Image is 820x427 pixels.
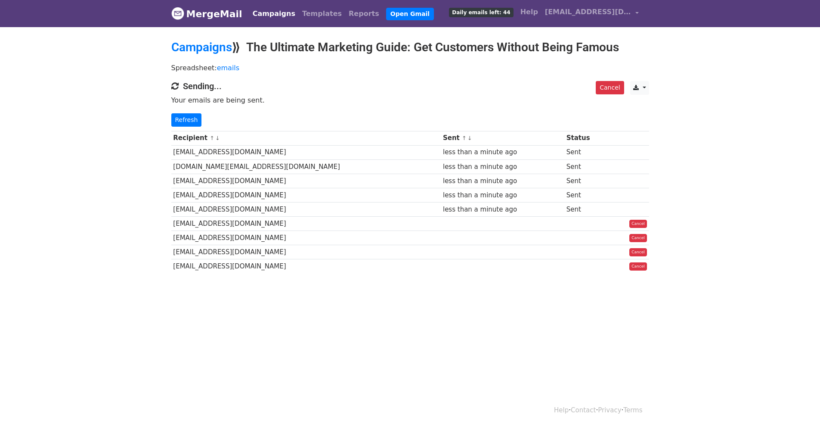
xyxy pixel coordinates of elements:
p: Spreadsheet: [171,63,649,72]
a: Reports [345,5,383,22]
a: Cancel [629,248,647,257]
div: less than a minute ago [443,190,562,200]
a: Campaigns [249,5,299,22]
a: Cancel [629,220,647,228]
td: [EMAIL_ADDRESS][DOMAIN_NAME] [171,145,441,159]
a: Templates [299,5,345,22]
th: Status [564,131,608,145]
a: ↑ [462,135,467,141]
td: [DOMAIN_NAME][EMAIL_ADDRESS][DOMAIN_NAME] [171,159,441,174]
a: [EMAIL_ADDRESS][DOMAIN_NAME] [542,3,642,24]
a: Daily emails left: 44 [446,3,517,21]
td: [EMAIL_ADDRESS][DOMAIN_NAME] [171,217,441,231]
a: emails [217,64,239,72]
div: less than a minute ago [443,162,562,172]
h2: ⟫ The Ultimate Marketing Guide: Get Customers Without Being Famous [171,40,649,55]
th: Recipient [171,131,441,145]
th: Sent [441,131,564,145]
a: ↑ [210,135,214,141]
img: MergeMail logo [171,7,184,20]
div: less than a minute ago [443,205,562,215]
span: Daily emails left: 44 [449,8,513,17]
a: Campaigns [171,40,232,54]
a: Cancel [629,234,647,243]
td: Sent [564,145,608,159]
a: ↓ [467,135,472,141]
a: Cancel [629,262,647,271]
a: ↓ [215,135,220,141]
a: Help [554,406,569,414]
td: Sent [564,174,608,188]
a: Open Gmail [386,8,434,20]
td: Sent [564,203,608,217]
a: Refresh [171,113,202,127]
h4: Sending... [171,81,649,91]
td: Sent [564,188,608,202]
td: [EMAIL_ADDRESS][DOMAIN_NAME] [171,259,441,274]
td: [EMAIL_ADDRESS][DOMAIN_NAME] [171,245,441,259]
div: less than a minute ago [443,147,562,157]
a: Terms [623,406,642,414]
td: [EMAIL_ADDRESS][DOMAIN_NAME] [171,174,441,188]
a: Cancel [596,81,624,94]
td: [EMAIL_ADDRESS][DOMAIN_NAME] [171,231,441,245]
a: MergeMail [171,5,242,23]
td: Sent [564,159,608,174]
p: Your emails are being sent. [171,96,649,105]
a: Contact [571,406,596,414]
span: [EMAIL_ADDRESS][DOMAIN_NAME] [545,7,631,17]
td: [EMAIL_ADDRESS][DOMAIN_NAME] [171,188,441,202]
a: Privacy [598,406,621,414]
td: [EMAIL_ADDRESS][DOMAIN_NAME] [171,203,441,217]
div: less than a minute ago [443,176,562,186]
a: Help [517,3,542,21]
